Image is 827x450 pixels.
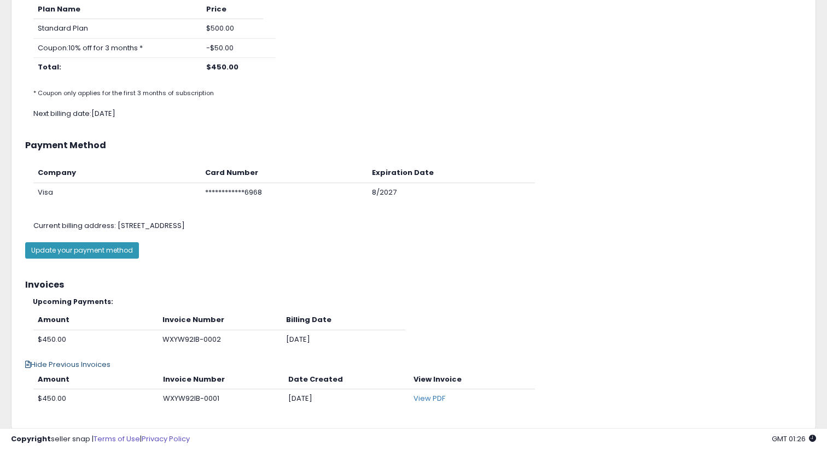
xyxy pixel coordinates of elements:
[11,434,190,445] div: seller snap | |
[159,389,284,408] td: WXYW92IB-0001
[282,311,405,330] th: Billing Date
[158,330,282,349] td: WXYW92IB-0002
[33,220,116,231] span: Current billing address:
[11,434,51,444] strong: Copyright
[25,242,139,259] button: Update your payment method
[25,280,802,290] h3: Invoices
[413,393,445,404] a: View PDF
[25,141,802,150] h3: Payment Method
[158,311,282,330] th: Invoice Number
[368,183,535,202] td: 8/2027
[142,434,190,444] a: Privacy Policy
[33,19,202,39] td: Standard Plan
[202,19,263,39] td: $500.00
[33,370,159,389] th: Amount
[282,330,405,349] td: [DATE]
[25,221,818,231] div: [STREET_ADDRESS]
[409,370,534,389] th: View Invoice
[33,298,802,305] h5: Upcoming Payments:
[159,370,284,389] th: Invoice Number
[202,38,263,58] td: -$50.00
[206,62,238,72] b: $450.00
[284,389,409,408] td: [DATE]
[25,109,818,119] div: Next billing date: [DATE]
[33,389,159,408] td: $450.00
[201,163,368,183] th: Card Number
[284,370,409,389] th: Date Created
[772,434,816,444] span: 2025-08-12 01:26 GMT
[94,434,140,444] a: Terms of Use
[33,183,201,202] td: Visa
[33,311,158,330] th: Amount
[33,163,201,183] th: Company
[38,62,61,72] b: Total:
[368,163,535,183] th: Expiration Date
[25,359,110,370] span: Hide Previous Invoices
[33,330,158,349] td: $450.00
[33,38,202,58] td: Coupon: 10% off for 3 months *
[33,89,214,97] small: * Coupon only applies for the first 3 months of subscription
